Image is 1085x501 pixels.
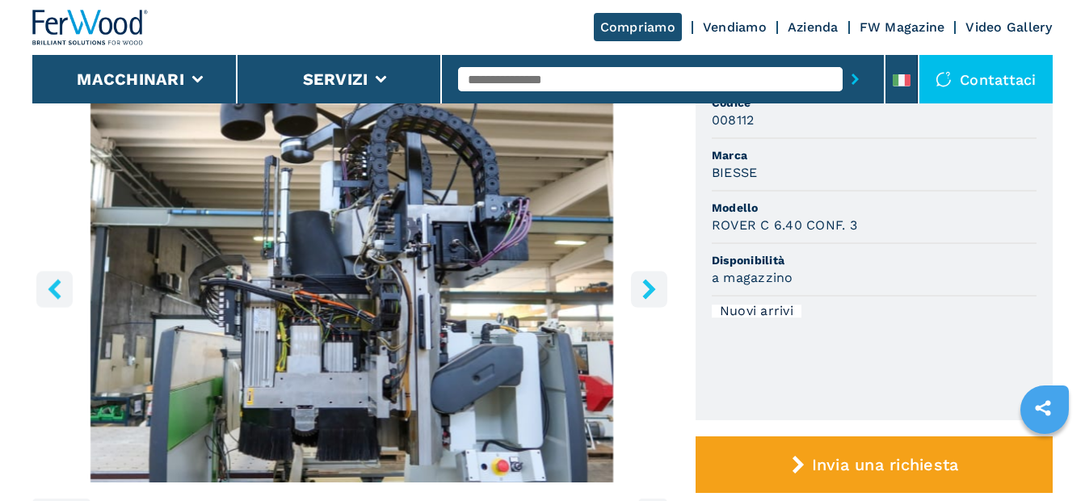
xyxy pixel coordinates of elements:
[712,268,793,287] h3: a magazzino
[303,69,368,89] button: Servizi
[1023,388,1063,428] a: sharethis
[32,10,149,45] img: Ferwood
[712,305,801,318] div: Nuovi arrivi
[703,19,767,35] a: Vendiamo
[812,455,959,474] span: Invia una richiesta
[788,19,839,35] a: Azienda
[712,200,1037,216] span: Modello
[712,147,1037,163] span: Marca
[712,163,758,182] h3: BIESSE
[712,111,755,129] h3: 008112
[936,71,952,87] img: Contattaci
[712,216,857,234] h3: ROVER C 6.40 CONF. 3
[631,271,667,307] button: right-button
[712,252,1037,268] span: Disponibilità
[36,271,73,307] button: left-button
[32,91,671,482] img: Centro di lavoro a 5 assi BIESSE ROVER C 6.40 CONF. 3
[919,55,1053,103] div: Contattaci
[1016,428,1073,489] iframe: Chat
[594,13,682,41] a: Compriamo
[32,91,671,482] div: Go to Slide 7
[77,69,184,89] button: Macchinari
[696,436,1053,493] button: Invia una richiesta
[860,19,945,35] a: FW Magazine
[843,61,868,98] button: submit-button
[965,19,1052,35] a: Video Gallery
